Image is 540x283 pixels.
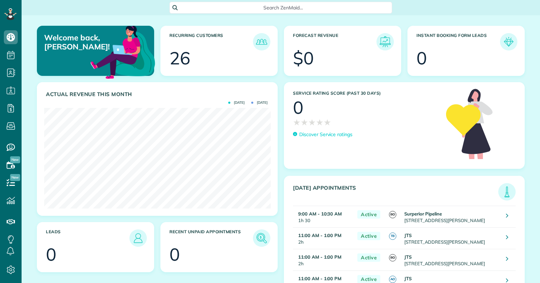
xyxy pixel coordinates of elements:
h3: Recent unpaid appointments [169,229,253,247]
div: 0 [293,99,303,116]
a: Discover Service ratings [293,131,352,138]
strong: 11:00 AM - 1:00 PM [298,276,341,281]
span: BO [389,211,396,218]
span: New [10,174,20,181]
h3: Actual Revenue this month [46,91,270,97]
strong: 9:00 AM - 10:30 AM [298,211,342,217]
img: icon_form_leads-04211a6a04a5b2264e4ee56bc0799ec3eb69b7e499cbb523a139df1d13a81ae0.png [502,35,516,49]
div: 26 [169,49,190,67]
span: AO [389,276,396,283]
span: Active [357,253,380,262]
strong: JTS [404,233,412,238]
td: [STREET_ADDRESS][PERSON_NAME] [403,227,501,249]
span: ★ [316,116,324,128]
div: $0 [293,49,314,67]
strong: Surperior Pipeline [404,211,442,217]
span: Active [357,232,380,241]
span: ★ [308,116,316,128]
td: 1h 30 [293,206,354,227]
span: [DATE] [228,101,245,104]
h3: [DATE] Appointments [293,185,498,201]
strong: JTS [404,254,412,260]
strong: 11:00 AM - 1:00 PM [298,233,341,238]
td: [STREET_ADDRESS][PERSON_NAME] [403,249,501,270]
span: New [10,156,20,163]
span: ★ [301,116,308,128]
strong: 11:00 AM - 1:00 PM [298,254,341,260]
span: Active [357,210,380,219]
img: icon_leads-1bed01f49abd5b7fead27621c3d59655bb73ed531f8eeb49469d10e621d6b896.png [131,231,145,245]
p: Welcome back, [PERSON_NAME]! [44,33,116,52]
div: 0 [46,246,56,263]
img: icon_forecast_revenue-8c13a41c7ed35a8dcfafea3cbb826a0462acb37728057bba2d056411b612bbbe.png [378,35,392,49]
span: TB [389,233,396,240]
h3: Instant Booking Form Leads [416,33,500,50]
div: 0 [416,49,427,67]
img: icon_todays_appointments-901f7ab196bb0bea1936b74009e4eb5ffbc2d2711fa7634e0d609ed5ef32b18b.png [500,185,514,199]
td: [STREET_ADDRESS][PERSON_NAME] [403,206,501,227]
span: [DATE] [251,101,268,104]
span: ★ [324,116,331,128]
p: Discover Service ratings [299,131,352,138]
img: dashboard_welcome-42a62b7d889689a78055ac9021e634bf52bae3f8056760290aed330b23ab8690.png [89,18,157,85]
strong: JTS [404,276,412,281]
h3: Leads [46,229,129,247]
div: 0 [169,246,180,263]
td: 2h [293,227,354,249]
span: ★ [293,116,301,128]
h3: Service Rating score (past 30 days) [293,91,439,96]
td: 2h [293,249,354,270]
h3: Recurring Customers [169,33,253,50]
img: icon_recurring_customers-cf858462ba22bcd05b5a5880d41d6543d210077de5bb9ebc9590e49fd87d84ed.png [255,35,269,49]
h3: Forecast Revenue [293,33,376,50]
span: BO [389,254,396,261]
img: icon_unpaid_appointments-47b8ce3997adf2238b356f14209ab4cced10bd1f174958f3ca8f1d0dd7fffeee.png [255,231,269,245]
